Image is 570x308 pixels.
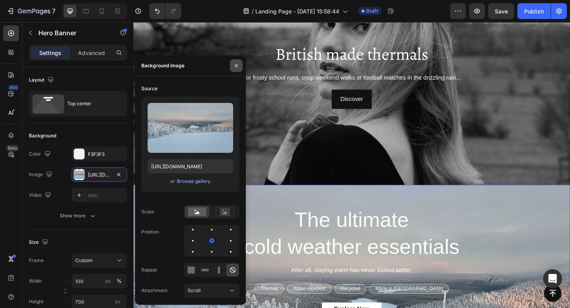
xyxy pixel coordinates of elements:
[67,95,116,113] div: Top center
[141,287,167,294] div: Attachment
[115,298,121,304] span: px
[60,212,97,220] div: Show more
[29,132,56,139] div: Background
[103,276,113,286] button: %
[225,78,250,90] p: Discover
[6,145,19,151] div: Beta
[78,49,105,57] p: Advanced
[114,276,124,286] button: px
[495,8,508,15] span: Save
[29,149,52,160] div: Color
[52,6,55,16] p: 7
[177,177,211,185] button: Browse gallery
[72,253,127,268] button: Custom
[117,278,122,285] div: %
[255,7,339,15] span: Landing Page - [DATE] 15:58:44
[29,278,42,285] label: Width
[177,178,211,185] div: Browse gallery
[188,287,201,293] span: Scroll
[366,8,378,15] span: Draft
[96,200,379,259] p: The ultimate cold weather essentials
[184,283,239,298] button: Scroll
[524,7,544,15] div: Publish
[141,208,154,215] div: Scale
[141,85,158,92] div: Source
[29,169,54,180] div: Image
[38,28,106,38] p: Hero Banner
[29,257,44,264] label: Frame
[252,7,254,15] span: /
[29,209,127,223] button: Show more
[3,3,59,19] button: 7
[141,62,184,69] div: Background image
[96,265,379,275] p: After all, staying warm has never looked better.
[488,3,514,19] button: Save
[10,166,42,173] div: Hero Banner
[105,278,111,285] div: px
[75,257,93,264] span: Custom
[29,298,44,305] label: Height
[7,55,468,67] p: For frosty school runs, crisp weekend walks or football matches in the drizzling rain...
[149,3,181,19] div: Undo/Redo
[148,159,233,173] input: https://example.com/image.jpg
[95,200,380,260] h2: Rich Text Editor. Editing area: main
[88,151,125,158] div: F3F3F3
[29,75,55,86] div: Layout
[88,171,111,179] div: [URL][DOMAIN_NAME]
[133,22,570,308] iframe: Design area
[88,192,125,199] div: Add...
[170,177,175,186] span: or
[29,190,53,201] div: Video
[148,103,233,153] img: preview-image
[543,269,562,288] div: Open Intercom Messenger
[141,228,159,236] div: Position
[141,266,157,274] div: Repeat
[8,84,19,91] div: 450
[72,274,127,288] input: px%
[216,74,259,95] button: <p>Discover</p>
[29,237,50,248] div: Size
[95,264,380,276] div: Rich Text Editor. Editing area: main
[39,49,61,57] p: Settings
[6,23,469,48] h2: British made thermals
[517,3,551,19] button: Publish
